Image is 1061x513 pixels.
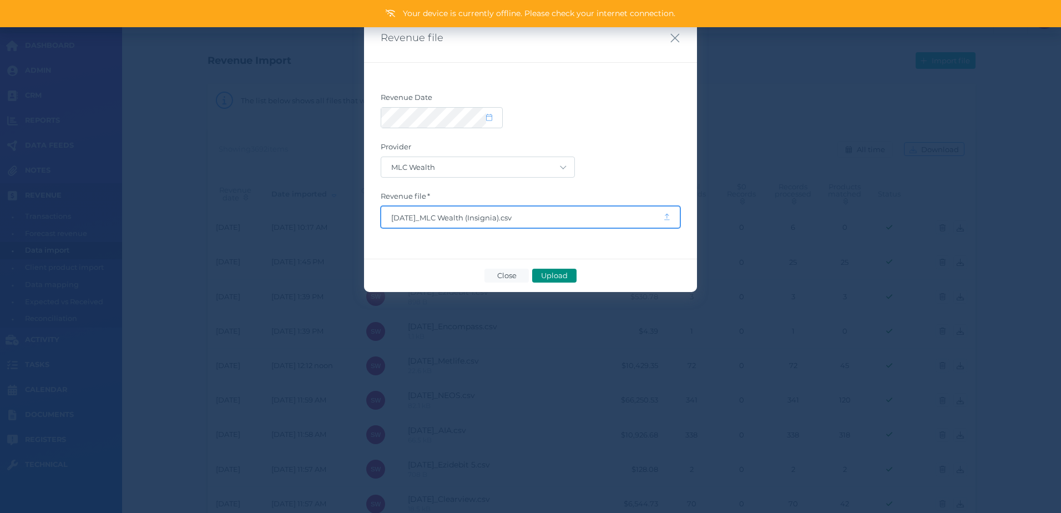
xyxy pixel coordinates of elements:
[670,31,680,46] button: Close
[391,213,653,222] span: [DATE]_MLC Wealth (Insignia).csv
[381,192,680,206] label: Revenue file
[403,8,675,18] span: Your device is currently offline. Please check your internet connection.
[381,32,443,44] span: Revenue file
[532,269,577,283] button: Upload
[381,142,680,157] label: Provider
[484,269,529,283] button: Close
[492,271,521,280] span: Close
[536,271,572,280] span: Upload
[381,93,680,107] label: Revenue Date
